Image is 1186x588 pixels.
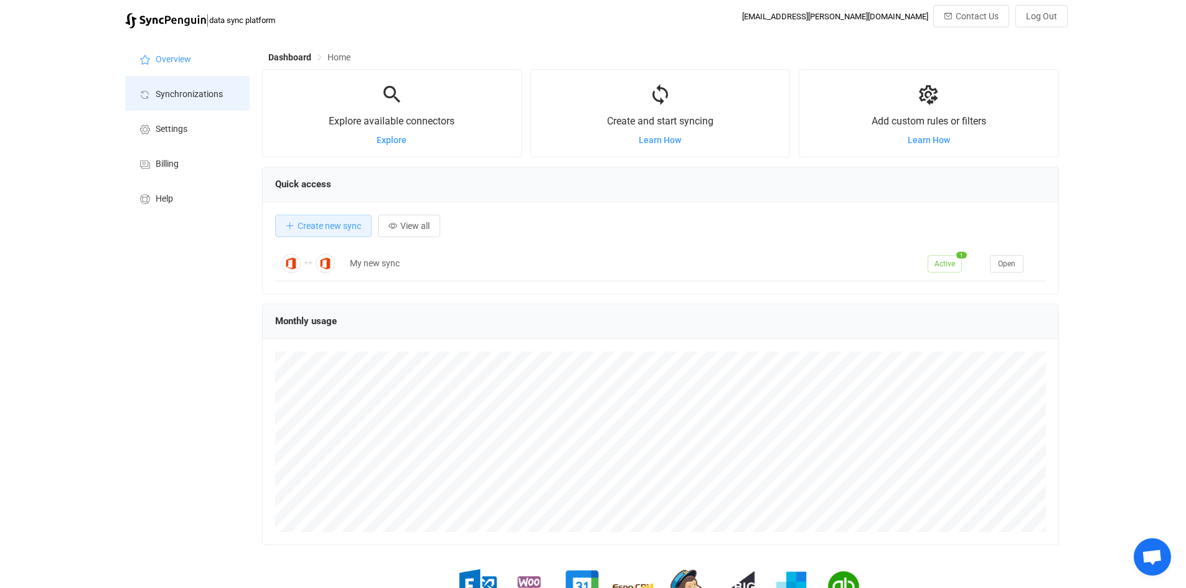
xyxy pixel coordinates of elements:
span: Open [998,259,1015,268]
span: Create and start syncing [607,115,713,127]
span: Contact Us [956,11,999,21]
span: Create new sync [298,221,361,231]
a: Help [125,180,250,215]
span: data sync platform [209,16,275,25]
button: Open [990,255,1024,273]
div: Breadcrumb [268,53,351,62]
span: View all [400,221,430,231]
a: Explore [377,135,407,145]
img: syncpenguin.svg [125,13,206,29]
button: Contact Us [933,5,1009,27]
a: Open [990,258,1024,268]
div: My new sync [344,256,921,271]
div: Open chat [1134,538,1171,576]
span: Overview [156,55,191,65]
a: Learn How [639,135,681,145]
span: Monthly usage [275,315,337,327]
span: 1 [956,251,967,258]
a: Synchronizations [125,76,250,111]
a: Overview [125,41,250,76]
button: Log Out [1015,5,1068,27]
span: Dashboard [268,52,311,62]
span: Help [156,194,173,204]
a: Billing [125,146,250,180]
span: Log Out [1026,11,1057,21]
span: Quick access [275,179,331,190]
span: Home [327,52,351,62]
span: Explore available connectors [329,115,454,127]
span: Synchronizations [156,90,223,100]
span: Add custom rules or filters [872,115,986,127]
span: | [206,11,209,29]
span: Settings [156,124,187,134]
span: Active [928,255,962,273]
a: Learn How [908,135,950,145]
span: Billing [156,159,179,169]
img: Office 365 Calendar Meetings [281,254,301,273]
button: View all [378,215,440,237]
div: [EMAIL_ADDRESS][PERSON_NAME][DOMAIN_NAME] [742,12,928,21]
a: Settings [125,111,250,146]
img: Office 365 Calendar Meetings [316,254,335,273]
a: |data sync platform [125,11,275,29]
button: Create new sync [275,215,372,237]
